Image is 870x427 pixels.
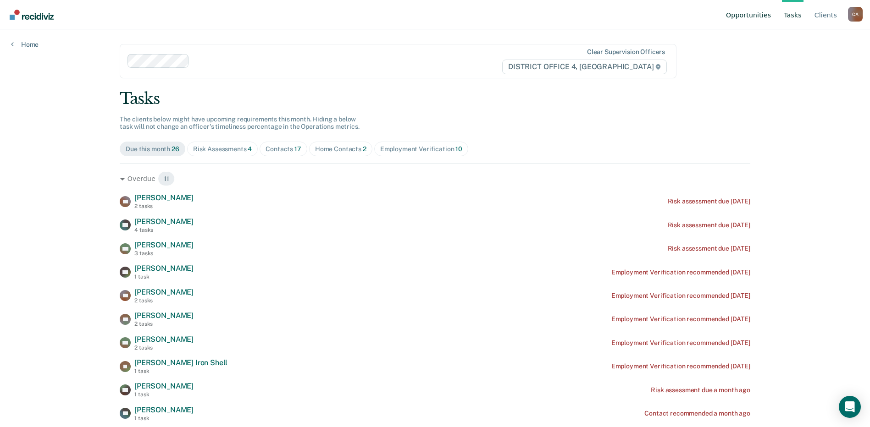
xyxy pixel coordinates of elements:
[848,7,863,22] div: C A
[363,145,366,153] span: 2
[10,10,54,20] img: Recidiviz
[134,203,194,209] div: 2 tasks
[587,48,665,56] div: Clear supervision officers
[380,145,462,153] div: Employment Verification
[502,60,667,74] span: DISTRICT OFFICE 4, [GEOGRAPHIC_DATA]
[172,145,179,153] span: 26
[848,7,863,22] button: Profile dropdown button
[134,321,194,327] div: 2 tasks
[668,197,750,205] div: Risk assessment due [DATE]
[611,292,750,300] div: Employment Verification recommended [DATE]
[134,274,194,280] div: 1 task
[134,335,194,344] span: [PERSON_NAME]
[158,171,175,186] span: 11
[126,145,179,153] div: Due this month
[839,396,861,418] div: Open Intercom Messenger
[248,145,252,153] span: 4
[134,415,194,422] div: 1 task
[644,410,750,417] div: Contact recommended a month ago
[134,264,194,273] span: [PERSON_NAME]
[134,241,194,249] span: [PERSON_NAME]
[134,297,194,304] div: 2 tasks
[668,221,750,229] div: Risk assessment due [DATE]
[193,145,252,153] div: Risk Assessments
[455,145,462,153] span: 10
[134,382,194,390] span: [PERSON_NAME]
[266,145,301,153] div: Contacts
[651,386,750,394] div: Risk assessment due a month ago
[611,339,750,347] div: Employment Verification recommended [DATE]
[134,368,227,374] div: 1 task
[134,217,194,226] span: [PERSON_NAME]
[611,268,750,276] div: Employment Verification recommended [DATE]
[120,89,750,108] div: Tasks
[134,391,194,398] div: 1 task
[315,145,366,153] div: Home Contacts
[611,362,750,370] div: Employment Verification recommended [DATE]
[134,193,194,202] span: [PERSON_NAME]
[134,250,194,257] div: 3 tasks
[120,115,360,131] span: The clients below might have upcoming requirements this month. Hiding a below task will not chang...
[120,171,750,186] div: Overdue 11
[134,345,194,351] div: 2 tasks
[11,40,39,49] a: Home
[611,315,750,323] div: Employment Verification recommended [DATE]
[134,358,227,367] span: [PERSON_NAME] Iron Shell
[134,227,194,233] div: 4 tasks
[134,288,194,296] span: [PERSON_NAME]
[134,405,194,414] span: [PERSON_NAME]
[294,145,301,153] span: 17
[134,311,194,320] span: [PERSON_NAME]
[668,245,750,252] div: Risk assessment due [DATE]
